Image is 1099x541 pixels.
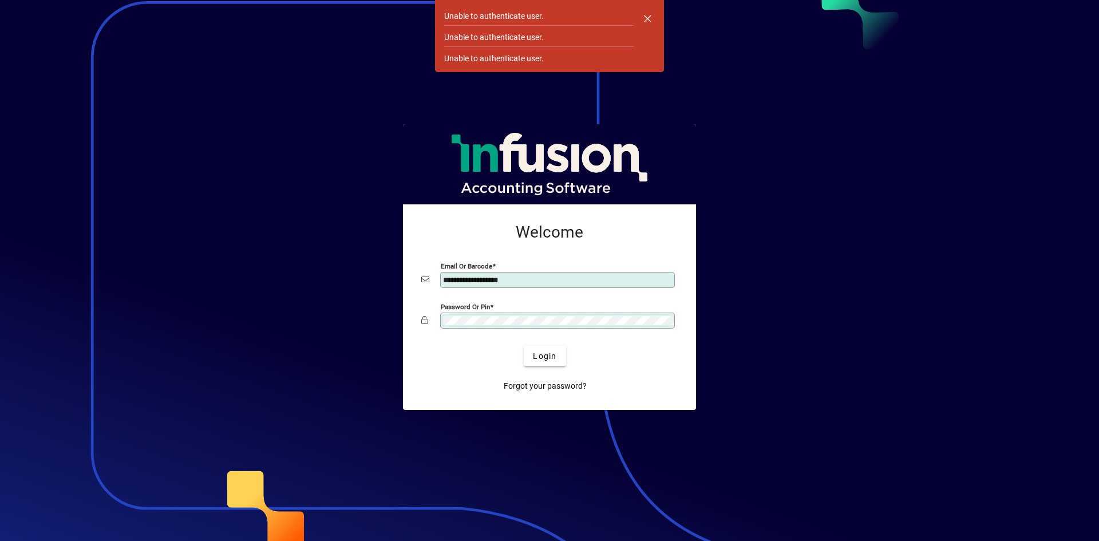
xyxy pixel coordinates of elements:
[444,53,544,65] div: Unable to authenticate user.
[441,303,490,311] mat-label: Password or Pin
[421,223,678,242] h2: Welcome
[444,10,544,22] div: Unable to authenticate user.
[634,5,661,32] button: Dismiss
[499,376,591,396] a: Forgot your password?
[504,380,587,392] span: Forgot your password?
[524,346,566,366] button: Login
[444,31,544,44] div: Unable to authenticate user.
[441,262,492,270] mat-label: Email or Barcode
[533,350,556,362] span: Login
